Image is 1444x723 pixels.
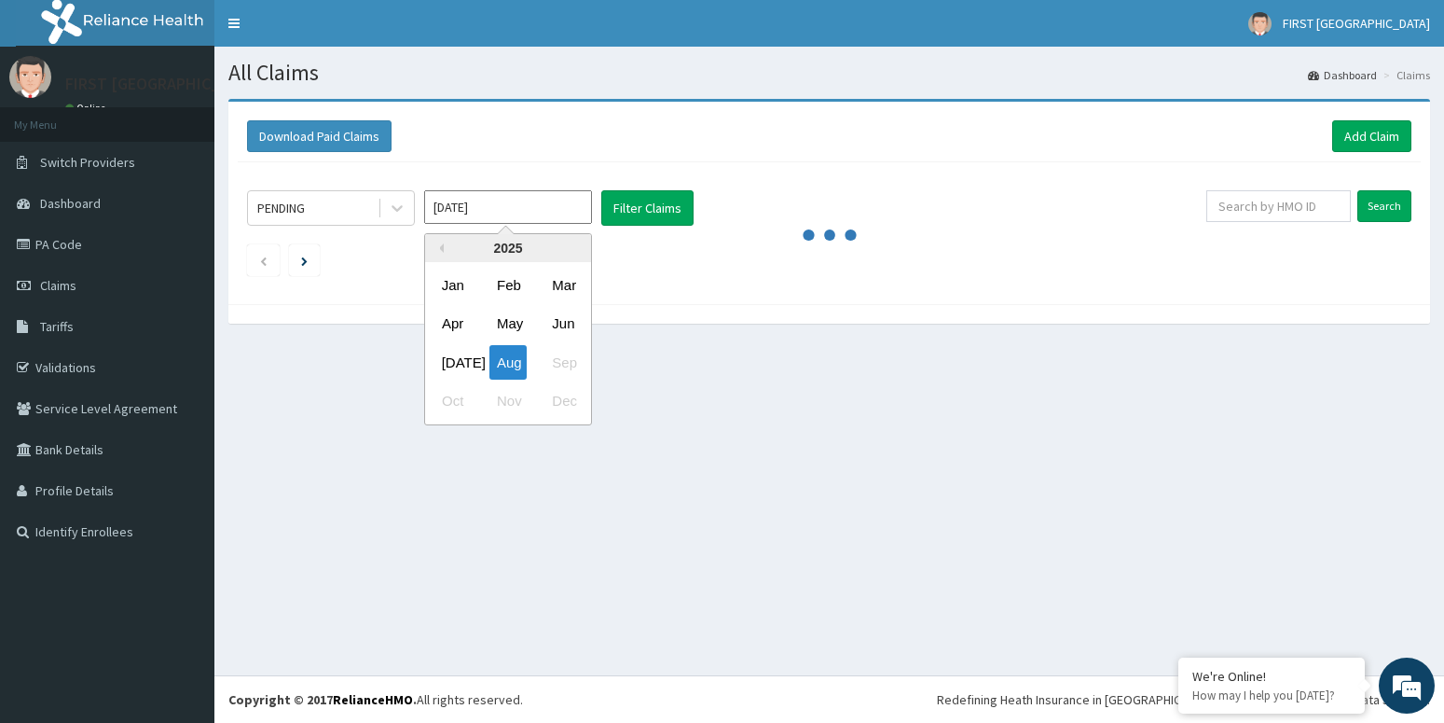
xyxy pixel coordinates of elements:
div: PENDING [257,199,305,217]
p: FIRST [GEOGRAPHIC_DATA] [65,76,265,92]
div: We're Online! [1192,668,1351,685]
a: Next page [301,252,308,269]
span: Switch Providers [40,154,135,171]
svg: audio-loading [802,207,858,263]
div: Redefining Heath Insurance in [GEOGRAPHIC_DATA] using Telemedicine and Data Science! [937,690,1430,709]
span: Claims [40,277,76,294]
div: Choose February 2025 [489,268,527,302]
span: Tariffs [40,318,74,335]
h1: All Claims [228,61,1430,85]
span: FIRST [GEOGRAPHIC_DATA] [1283,15,1430,32]
div: Choose May 2025 [489,307,527,341]
a: Dashboard [1308,67,1377,83]
p: How may I help you today? [1192,688,1351,703]
div: Choose August 2025 [489,345,527,380]
button: Previous Year [434,243,444,253]
img: User Image [1248,12,1272,35]
a: Add Claim [1332,120,1411,152]
div: 2025 [425,234,591,262]
button: Filter Claims [601,190,694,226]
a: Online [65,102,110,115]
input: Search by HMO ID [1206,190,1351,222]
input: Select Month and Year [424,190,592,224]
footer: All rights reserved. [214,675,1444,723]
div: Choose April 2025 [434,307,472,341]
div: Choose June 2025 [544,307,582,341]
img: User Image [9,56,51,98]
div: Choose March 2025 [544,268,582,302]
button: Download Paid Claims [247,120,392,152]
a: RelianceHMO [333,691,413,708]
strong: Copyright © 2017 . [228,691,417,708]
div: month 2025-08 [425,266,591,421]
div: Choose July 2025 [434,345,472,380]
a: Previous page [259,252,268,269]
span: Dashboard [40,195,101,212]
div: Choose January 2025 [434,268,472,302]
li: Claims [1379,67,1430,83]
input: Search [1357,190,1411,222]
